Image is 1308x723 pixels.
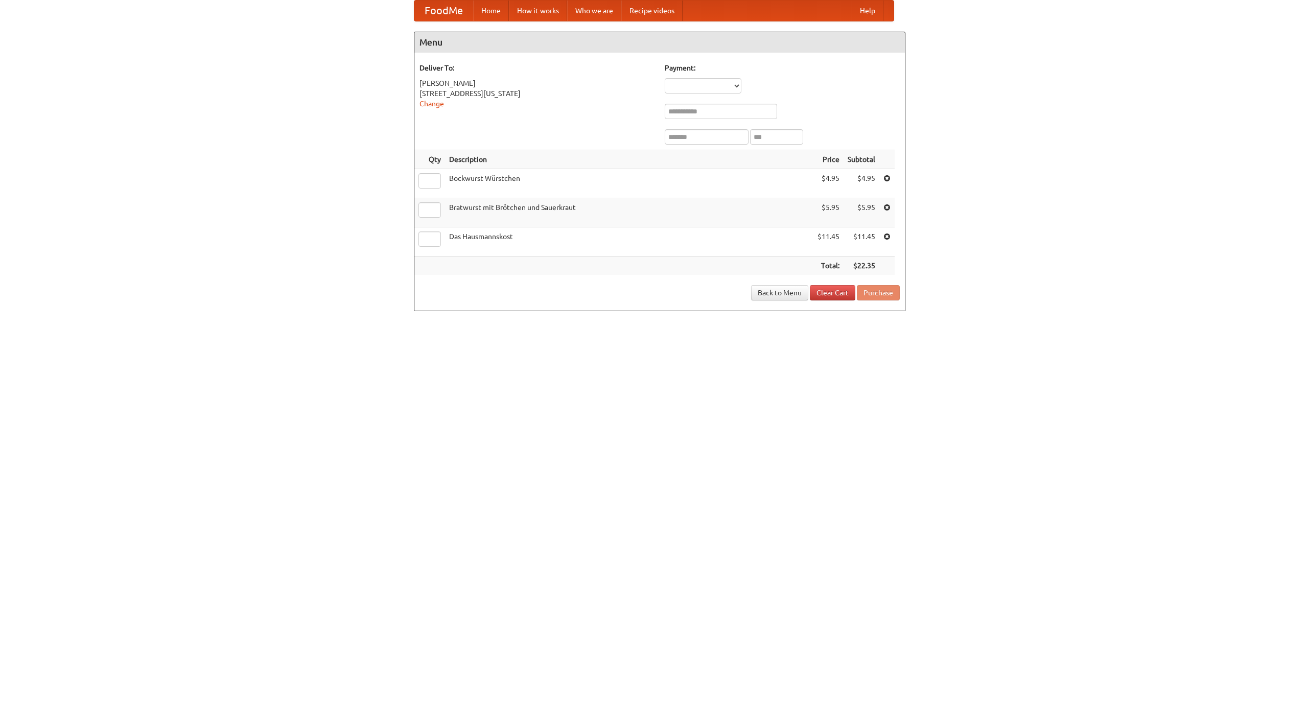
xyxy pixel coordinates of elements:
[419,100,444,108] a: Change
[414,1,473,21] a: FoodMe
[621,1,683,21] a: Recipe videos
[445,150,813,169] th: Description
[844,227,879,256] td: $11.45
[419,78,655,88] div: [PERSON_NAME]
[414,150,445,169] th: Qty
[445,198,813,227] td: Bratwurst mit Brötchen und Sauerkraut
[813,256,844,275] th: Total:
[419,63,655,73] h5: Deliver To:
[852,1,883,21] a: Help
[813,227,844,256] td: $11.45
[813,198,844,227] td: $5.95
[844,256,879,275] th: $22.35
[813,169,844,198] td: $4.95
[473,1,509,21] a: Home
[445,227,813,256] td: Das Hausmannskost
[844,150,879,169] th: Subtotal
[751,285,808,300] a: Back to Menu
[665,63,900,73] h5: Payment:
[857,285,900,300] button: Purchase
[567,1,621,21] a: Who we are
[445,169,813,198] td: Bockwurst Würstchen
[509,1,567,21] a: How it works
[810,285,855,300] a: Clear Cart
[844,198,879,227] td: $5.95
[844,169,879,198] td: $4.95
[419,88,655,99] div: [STREET_ADDRESS][US_STATE]
[813,150,844,169] th: Price
[414,32,905,53] h4: Menu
